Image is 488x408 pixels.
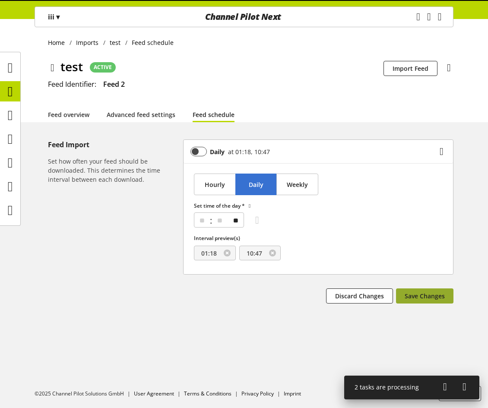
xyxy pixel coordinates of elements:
a: Advanced feed settings [107,110,175,119]
a: test [105,38,125,47]
span: Feed Identifier: [48,79,96,89]
nav: main navigation [35,6,453,27]
div: at 01:18, 10:47 [225,147,270,156]
h6: Set how often your feed should be downloaded. This determines the time interval between each down... [48,157,180,184]
b: Daily [210,147,225,156]
a: User Agreement [134,390,174,397]
span: : [210,213,212,228]
a: Home [48,38,70,47]
span: Feed 2 [103,79,125,89]
p: iii [48,12,60,22]
span: Discard Changes [335,291,384,300]
button: Hourly [194,174,236,195]
span: Hourly [205,180,225,189]
span: Save Changes [405,291,445,300]
span: ACTIVE [94,63,112,71]
button: Daily [235,174,277,195]
h5: Feed Import [48,139,180,150]
button: Save Changes [396,288,453,304]
span: Import Feed [393,64,428,73]
li: ©2025 Channel Pilot Solutions GmbH [35,390,134,398]
span: 01:18 [201,249,217,258]
span: Set time of the day * [194,202,245,209]
a: Feed overview [48,110,89,119]
span: ▾ [56,12,60,22]
a: Imprint [284,390,301,397]
a: Privacy Policy [241,390,274,397]
span: 10:47 [247,249,262,258]
span: Daily [249,180,263,189]
span: 2 tasks are processing [355,383,419,391]
span: Weekly [287,180,308,189]
a: Terms & Conditions [184,390,231,397]
label: Interval preview(s) [194,234,285,242]
button: Discard Changes [326,288,393,304]
a: Feed schedule [193,110,234,119]
span: test [110,38,120,47]
button: Weekly [276,174,318,195]
button: Import Feed [383,61,437,76]
span: test [60,57,83,76]
a: Imports [72,38,103,47]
